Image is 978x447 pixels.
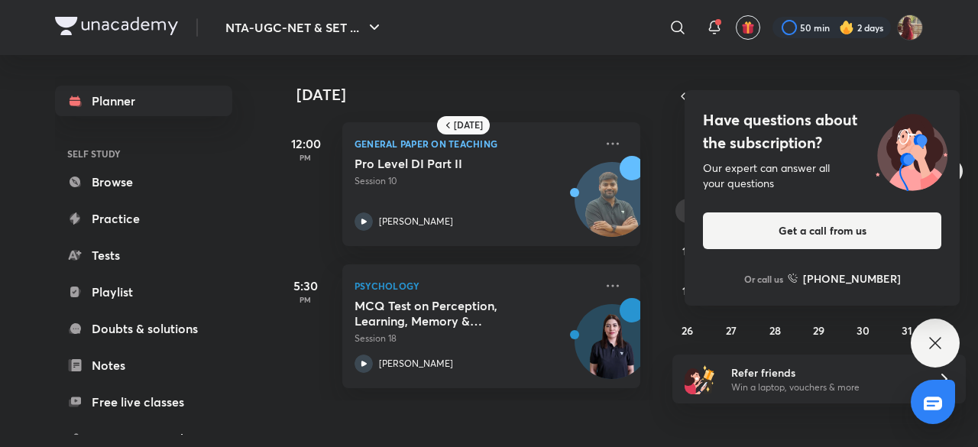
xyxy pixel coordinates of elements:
[744,272,783,286] p: Or call us
[685,364,715,394] img: referral
[55,167,232,197] a: Browse
[731,364,919,381] h6: Refer friends
[731,381,919,394] p: Win a laptop, vouchers & more
[675,318,700,342] button: October 26, 2025
[703,160,941,191] div: Our expert can answer all your questions
[55,17,178,39] a: Company Logo
[575,170,649,244] img: Avatar
[703,109,941,154] h4: Have questions about the subscription?
[355,277,594,295] p: Psychology
[803,270,901,287] h6: [PHONE_NUMBER]
[897,15,923,40] img: Srishti Sharma
[902,323,912,338] abbr: October 31, 2025
[55,141,232,167] h6: SELF STUDY
[895,318,919,342] button: October 31, 2025
[575,313,649,386] img: Avatar
[55,350,232,381] a: Notes
[807,318,831,342] button: October 29, 2025
[763,318,788,342] button: October 28, 2025
[355,332,594,345] p: Session 18
[682,323,693,338] abbr: October 26, 2025
[795,86,844,107] span: [DATE]
[726,323,737,338] abbr: October 27, 2025
[813,323,824,338] abbr: October 29, 2025
[857,323,870,338] abbr: October 30, 2025
[296,86,656,104] h4: [DATE]
[275,134,336,153] h5: 12:00
[55,17,178,35] img: Company Logo
[216,12,393,43] button: NTA-UGC-NET & SET ...
[55,313,232,344] a: Doubts & solutions
[719,318,743,342] button: October 27, 2025
[736,15,760,40] button: avatar
[863,109,960,191] img: ttu_illustration_new.svg
[839,20,854,35] img: streak
[379,357,453,371] p: [PERSON_NAME]
[694,86,944,107] button: [DATE]
[355,174,594,188] p: Session 10
[55,240,232,270] a: Tests
[55,387,232,417] a: Free live classes
[850,318,875,342] button: October 30, 2025
[769,323,781,338] abbr: October 28, 2025
[675,199,700,223] button: October 5, 2025
[682,283,693,298] abbr: October 19, 2025
[275,295,336,304] p: PM
[788,270,901,287] a: [PHONE_NUMBER]
[355,298,545,329] h5: MCQ Test on Perception, Learning, Memory & Forgetting & Doubt Clearing Session
[355,156,545,171] h5: Pro Level DI Part II
[275,153,336,162] p: PM
[55,203,232,234] a: Practice
[454,119,483,131] h6: [DATE]
[379,215,453,228] p: [PERSON_NAME]
[355,134,594,153] p: General Paper on Teaching
[741,21,755,34] img: avatar
[682,244,692,258] abbr: October 12, 2025
[703,212,941,249] button: Get a call from us
[55,277,232,307] a: Playlist
[675,238,700,263] button: October 12, 2025
[675,278,700,303] button: October 19, 2025
[55,86,232,116] a: Planner
[275,277,336,295] h5: 5:30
